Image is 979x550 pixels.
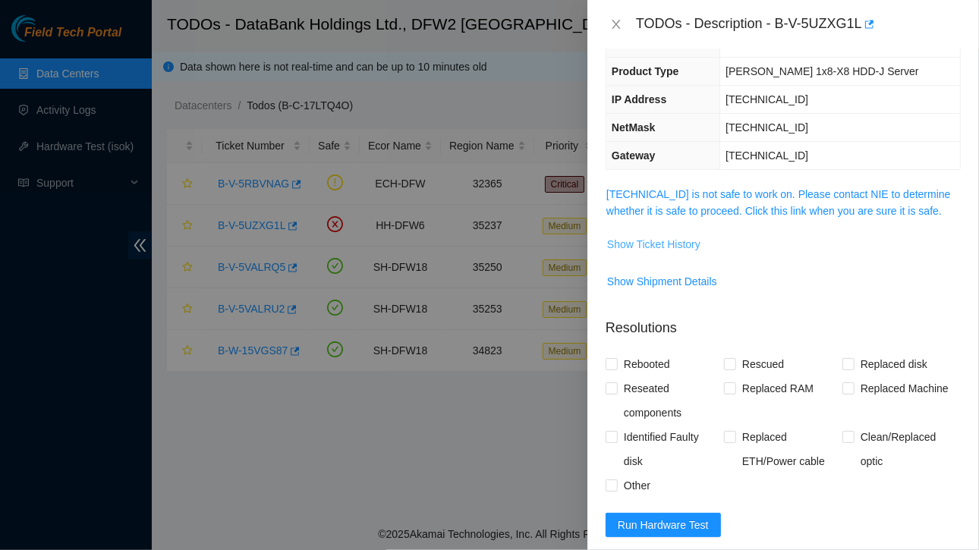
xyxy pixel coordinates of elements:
[618,425,724,473] span: Identified Faulty disk
[736,425,842,473] span: Replaced ETH/Power cable
[606,17,627,32] button: Close
[855,425,961,473] span: Clean/Replaced optic
[726,65,918,77] span: [PERSON_NAME] 1x8-X8 HDD-J Server
[612,65,678,77] span: Product Type
[726,149,808,162] span: [TECHNICAL_ID]
[606,306,961,338] p: Resolutions
[606,188,951,217] a: [TECHNICAL_ID] is not safe to work on. Please contact NIE to determine whether it is safe to proc...
[612,93,666,105] span: IP Address
[855,352,933,376] span: Replaced disk
[606,269,718,294] button: Show Shipment Details
[618,473,656,498] span: Other
[636,12,961,36] div: TODOs - Description - B-V-5UZXG1L
[618,352,676,376] span: Rebooted
[612,121,656,134] span: NetMask
[610,18,622,30] span: close
[606,513,721,537] button: Run Hardware Test
[726,93,808,105] span: [TECHNICAL_ID]
[855,376,955,401] span: Replaced Machine
[618,517,709,533] span: Run Hardware Test
[612,149,656,162] span: Gateway
[736,376,820,401] span: Replaced RAM
[726,121,808,134] span: [TECHNICAL_ID]
[607,236,700,253] span: Show Ticket History
[736,352,790,376] span: Rescued
[607,273,717,290] span: Show Shipment Details
[618,376,724,425] span: Reseated components
[606,232,701,256] button: Show Ticket History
